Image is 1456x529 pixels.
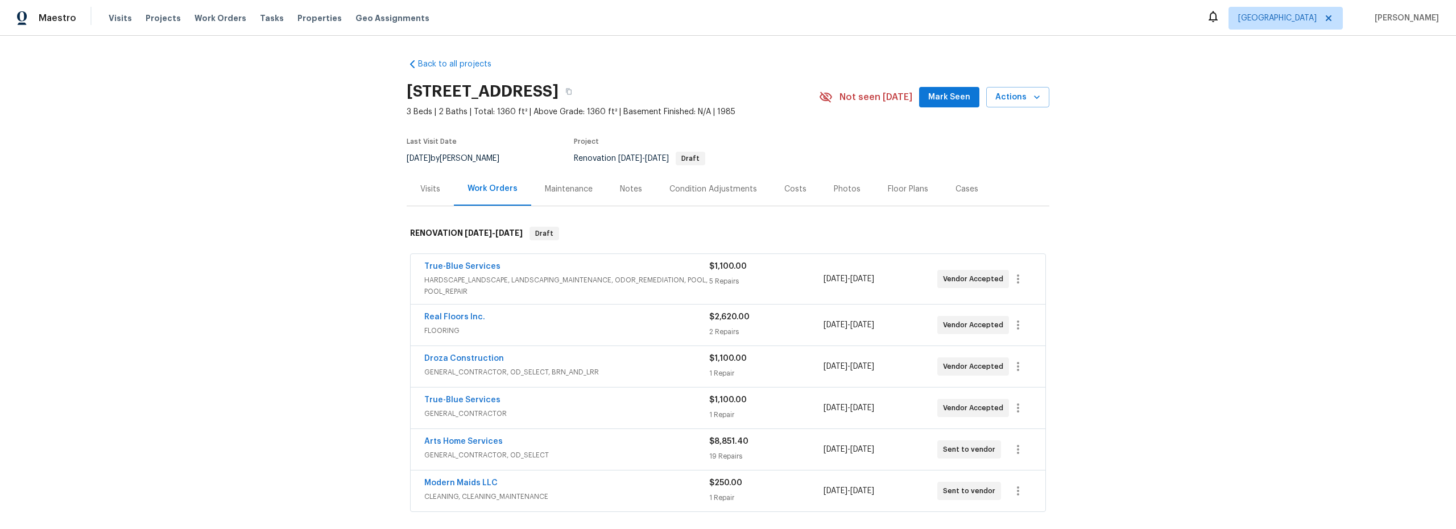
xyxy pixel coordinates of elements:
span: Draft [531,228,558,239]
div: 5 Repairs [709,276,823,287]
div: Costs [784,184,806,195]
a: Back to all projects [407,59,516,70]
a: Droza Construction [424,355,504,363]
span: Actions [995,90,1040,105]
a: Real Floors Inc. [424,313,485,321]
span: - [824,273,874,285]
span: Not seen [DATE] [839,91,912,103]
div: 2 Repairs [709,326,823,338]
span: [DATE] [824,487,847,495]
span: Vendor Accepted [943,361,1008,372]
div: Notes [620,184,642,195]
span: - [618,155,669,163]
h6: RENOVATION [410,227,523,240]
span: Vendor Accepted [943,273,1008,285]
span: - [824,444,874,455]
span: Sent to vendor [943,444,1000,455]
span: GENERAL_CONTRACTOR, OD_SELECT, BRN_AND_LRR [424,366,709,378]
span: [GEOGRAPHIC_DATA] [1238,13,1317,24]
span: - [824,402,874,414]
div: RENOVATION [DATE]-[DATE]Draft [407,215,1049,252]
span: Vendor Accepted [943,402,1008,414]
span: [DATE] [407,155,431,163]
div: Condition Adjustments [669,184,757,195]
span: GENERAL_CONTRACTOR, OD_SELECT [424,449,709,461]
button: Actions [986,87,1049,108]
h2: [STREET_ADDRESS] [407,86,559,97]
span: [DATE] [850,404,874,412]
span: - [824,319,874,331]
span: $2,620.00 [709,313,750,321]
span: $1,100.00 [709,263,747,270]
span: Geo Assignments [355,13,429,24]
span: Projects [146,13,181,24]
button: Mark Seen [919,87,979,108]
span: [DATE] [850,445,874,453]
div: Work Orders [468,183,518,194]
span: FLOORING [424,325,709,336]
span: - [824,485,874,497]
button: Copy Address [559,81,579,102]
div: 1 Repair [709,368,823,379]
span: [DATE] [824,445,847,453]
div: 19 Repairs [709,451,823,462]
span: [DATE] [618,155,642,163]
span: Tasks [260,14,284,22]
a: Arts Home Services [424,438,503,445]
div: Floor Plans [888,184,928,195]
span: Project [574,138,599,145]
span: Visits [109,13,132,24]
span: $1,100.00 [709,396,747,404]
span: [PERSON_NAME] [1370,13,1439,24]
div: 1 Repair [709,409,823,420]
span: - [824,361,874,372]
span: Work Orders [195,13,246,24]
div: Maintenance [545,184,593,195]
span: [DATE] [824,275,847,283]
span: 3 Beds | 2 Baths | Total: 1360 ft² | Above Grade: 1360 ft² | Basement Finished: N/A | 1985 [407,106,819,118]
div: Visits [420,184,440,195]
div: by [PERSON_NAME] [407,152,513,165]
span: $1,100.00 [709,355,747,363]
span: CLEANING, CLEANING_MAINTENANCE [424,491,709,502]
div: Cases [955,184,978,195]
span: [DATE] [824,321,847,329]
a: True-Blue Services [424,396,500,404]
span: Mark Seen [928,90,970,105]
span: [DATE] [495,229,523,237]
span: Vendor Accepted [943,319,1008,331]
span: Sent to vendor [943,485,1000,497]
span: [DATE] [850,321,874,329]
span: GENERAL_CONTRACTOR [424,408,709,419]
span: $8,851.40 [709,438,748,445]
span: HARDSCAPE_LANDSCAPE, LANDSCAPING_MAINTENANCE, ODOR_REMEDIATION, POOL, POOL_REPAIR [424,274,709,297]
div: Photos [834,184,861,195]
span: - [465,229,523,237]
div: 1 Repair [709,492,823,503]
span: Last Visit Date [407,138,457,145]
span: Properties [297,13,342,24]
span: Draft [677,155,704,162]
span: Maestro [39,13,76,24]
a: Modern Maids LLC [424,479,498,487]
span: [DATE] [850,275,874,283]
span: $250.00 [709,479,742,487]
span: [DATE] [824,363,847,370]
span: [DATE] [824,404,847,412]
span: [DATE] [465,229,492,237]
span: [DATE] [850,487,874,495]
span: [DATE] [850,363,874,370]
a: True-Blue Services [424,263,500,270]
span: [DATE] [645,155,669,163]
span: Renovation [574,155,705,163]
